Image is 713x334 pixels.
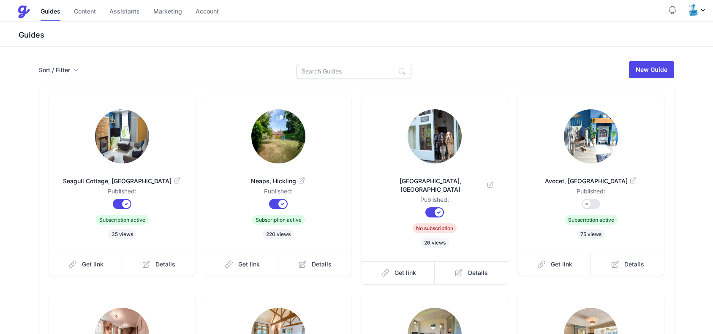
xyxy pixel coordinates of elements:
[413,223,457,233] span: No subscription
[196,3,219,21] a: Account
[667,5,678,15] button: Notifications
[155,260,175,269] span: Details
[375,177,494,194] span: [GEOGRAPHIC_DATA], [GEOGRAPHIC_DATA]
[17,30,713,40] h3: Guides
[686,3,699,17] img: zonjul021n35i3hh4kdgw2tx65u7
[109,3,140,21] a: Assistants
[577,229,605,239] span: 75 views
[375,167,494,196] a: [GEOGRAPHIC_DATA], [GEOGRAPHIC_DATA]
[395,269,416,277] span: Get link
[39,66,79,74] button: Sort / Filter
[252,215,305,225] span: Subscription active
[518,253,591,276] a: Get link
[41,3,60,21] a: Guides
[312,260,332,269] span: Details
[297,64,394,79] input: Search Guides
[375,196,494,207] dd: Published:
[362,261,435,284] a: Get link
[63,167,182,187] a: Seagull Cottage, [GEOGRAPHIC_DATA]
[63,187,182,199] dd: Published:
[95,109,149,163] img: j6hvv0huku1m5vpxb9l5mep354k1
[686,3,706,17] div: Profile Menu
[629,61,674,78] a: New Guide
[122,253,195,276] a: Details
[591,253,664,276] a: Details
[219,167,338,187] a: Neaps, Hickling
[531,167,650,187] a: Avocet, [GEOGRAPHIC_DATA]
[531,187,650,199] dd: Published:
[219,187,338,199] dd: Published:
[278,253,351,276] a: Details
[96,215,149,225] span: Subscription active
[435,261,508,284] a: Details
[468,269,488,277] span: Details
[624,260,644,269] span: Details
[17,5,30,19] img: Guestive Guides
[108,229,136,239] span: 35 views
[421,238,449,248] span: 26 views
[238,260,260,269] span: Get link
[74,3,96,21] a: Content
[153,3,182,21] a: Marketing
[82,260,103,269] span: Get link
[205,253,279,276] a: Get link
[251,109,305,163] img: vba2u37l4tgt1ko2et8q3t06jmbc
[565,215,618,225] span: Subscription active
[551,260,572,269] span: Get link
[263,229,294,239] span: 220 views
[219,177,338,185] span: Neaps, Hickling
[564,109,618,163] img: enp5eh9xj4czoroyeiu7lrq1bfps
[531,177,650,185] span: Avocet, [GEOGRAPHIC_DATA]
[49,253,122,276] a: Get link
[63,177,182,185] span: Seagull Cottage, [GEOGRAPHIC_DATA]
[408,109,462,163] img: l49sj0zu6e9zq5mqeady3mqjregy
